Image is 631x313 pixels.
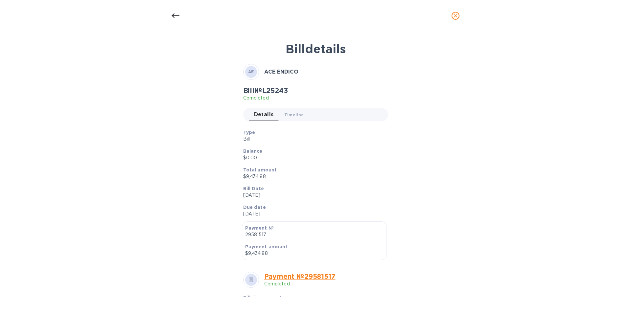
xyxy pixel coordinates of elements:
[243,186,264,191] b: Bill Date
[243,95,288,101] p: Completed
[245,231,384,238] p: 29581517
[284,111,304,118] span: Timeline
[243,211,383,217] p: [DATE]
[243,173,383,180] p: $9,434.88
[243,136,383,143] p: Bill
[243,86,288,95] h2: Bill № L25243
[264,272,336,280] a: Payment № 29581517
[245,244,288,249] b: Payment amount
[254,110,274,119] span: Details
[243,295,282,300] b: Bills in payment
[243,167,277,172] b: Total amount
[243,205,266,210] b: Due date
[245,250,384,257] p: $9,434.88
[243,154,383,161] p: $0.00
[448,8,463,24] button: close
[286,42,346,56] b: Bill details
[248,69,254,74] b: AE
[243,148,263,154] b: Balance
[243,192,383,199] p: [DATE]
[264,280,336,287] p: Completed
[264,69,298,75] b: ACE ENDICO
[243,130,255,135] b: Type
[245,225,274,231] b: Payment №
